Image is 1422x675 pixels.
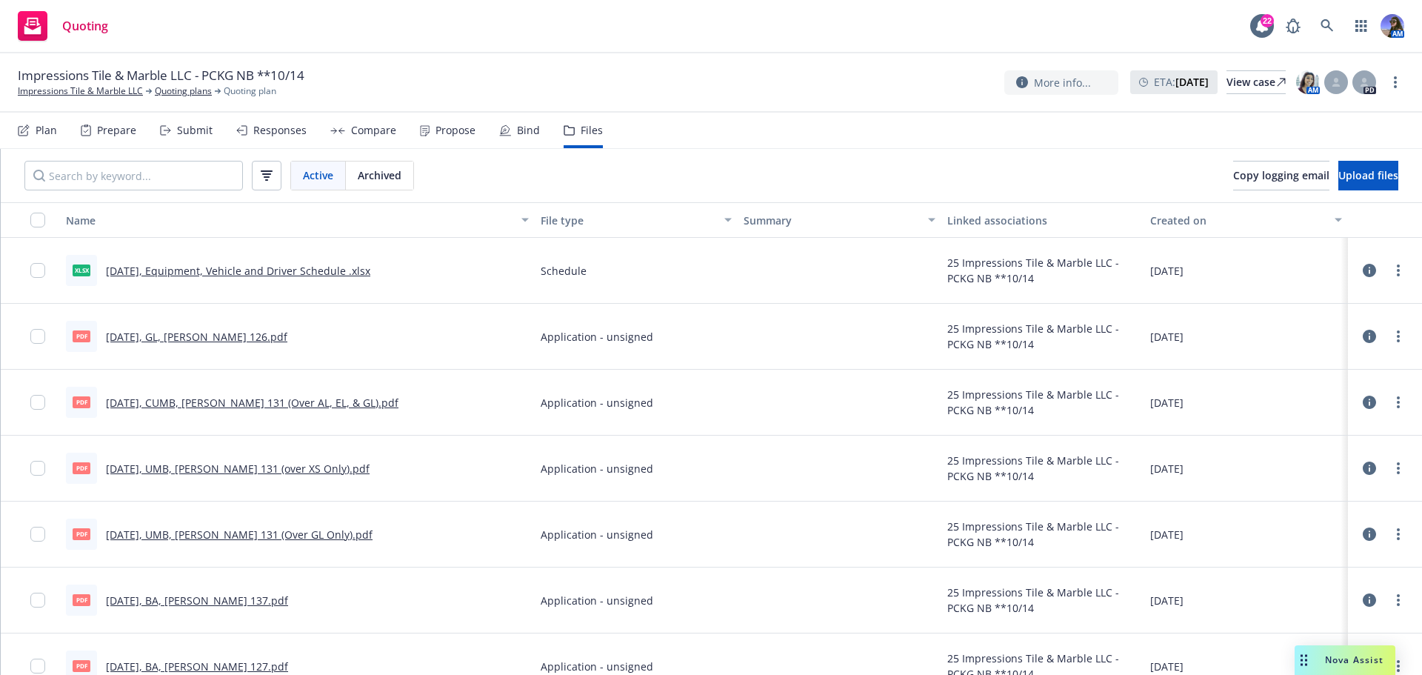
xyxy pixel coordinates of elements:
[106,396,398,410] a: [DATE], CUMB, [PERSON_NAME] 131 (Over AL, EL, & GL).pdf
[541,659,653,674] span: Application - unsigned
[62,20,108,32] span: Quoting
[1312,11,1342,41] a: Search
[66,213,513,228] div: Name
[1295,645,1395,675] button: Nova Assist
[1325,654,1383,666] span: Nova Assist
[303,167,333,183] span: Active
[535,202,738,238] button: File type
[18,67,304,84] span: Impressions Tile & Marble LLC - PCKG NB **10/14
[1233,168,1329,182] span: Copy logging email
[1389,327,1407,345] a: more
[1389,591,1407,609] a: more
[30,659,45,674] input: Toggle Row Selected
[1389,262,1407,279] a: more
[177,124,213,136] div: Submit
[30,593,45,608] input: Toggle Row Selected
[73,528,90,539] span: pdf
[744,213,919,228] div: Summary
[1154,74,1209,90] span: ETA :
[1338,161,1398,190] button: Upload files
[1150,329,1184,345] span: [DATE]
[541,213,716,228] div: File type
[1278,11,1308,41] a: Report a Bug
[155,84,212,98] a: Quoting plans
[1226,71,1286,93] div: View case
[106,659,288,674] a: [DATE], BA, [PERSON_NAME] 127.pdf
[36,124,57,136] div: Plan
[351,124,396,136] div: Compare
[30,329,45,344] input: Toggle Row Selected
[358,167,401,183] span: Archived
[73,594,90,605] span: pdf
[1150,593,1184,608] span: [DATE]
[947,585,1139,616] div: 25 Impressions Tile & Marble LLC - PCKG NB **10/14
[581,124,603,136] div: Files
[1144,202,1348,238] button: Created on
[106,264,370,278] a: [DATE], Equipment, Vehicle and Driver Schedule .xlsx
[1338,168,1398,182] span: Upload files
[541,527,653,542] span: Application - unsigned
[73,462,90,473] span: pdf
[1150,213,1326,228] div: Created on
[106,330,287,344] a: [DATE], GL, [PERSON_NAME] 126.pdf
[73,265,90,276] span: xlsx
[30,263,45,278] input: Toggle Row Selected
[1389,393,1407,411] a: more
[60,202,535,238] button: Name
[1346,11,1376,41] a: Switch app
[541,461,653,476] span: Application - unsigned
[1150,263,1184,279] span: [DATE]
[12,5,114,47] a: Quoting
[1004,70,1118,95] button: More info...
[1150,527,1184,542] span: [DATE]
[517,124,540,136] div: Bind
[947,387,1139,418] div: 25 Impressions Tile & Marble LLC - PCKG NB **10/14
[30,213,45,227] input: Select all
[1233,161,1329,190] button: Copy logging email
[947,321,1139,352] div: 25 Impressions Tile & Marble LLC - PCKG NB **10/14
[106,593,288,608] a: [DATE], BA, [PERSON_NAME] 137.pdf
[1296,70,1320,94] img: photo
[106,528,373,542] a: [DATE], UMB, [PERSON_NAME] 131 (Over GL Only).pdf
[30,527,45,542] input: Toggle Row Selected
[97,124,136,136] div: Prepare
[30,461,45,476] input: Toggle Row Selected
[738,202,941,238] button: Summary
[253,124,307,136] div: Responses
[1150,395,1184,410] span: [DATE]
[73,396,90,408] span: pdf
[73,660,90,671] span: pdf
[1295,645,1313,675] div: Drag to move
[106,462,370,476] a: [DATE], UMB, [PERSON_NAME] 131 (over XS Only).pdf
[1150,461,1184,476] span: [DATE]
[541,593,653,608] span: Application - unsigned
[947,453,1139,484] div: 25 Impressions Tile & Marble LLC - PCKG NB **10/14
[541,395,653,410] span: Application - unsigned
[24,161,243,190] input: Search by keyword...
[1261,14,1274,27] div: 22
[947,519,1139,550] div: 25 Impressions Tile & Marble LLC - PCKG NB **10/14
[1175,75,1209,89] strong: [DATE]
[224,84,276,98] span: Quoting plan
[1389,459,1407,477] a: more
[541,329,653,345] span: Application - unsigned
[1226,70,1286,94] a: View case
[435,124,475,136] div: Propose
[30,395,45,410] input: Toggle Row Selected
[947,255,1139,286] div: 25 Impressions Tile & Marble LLC - PCKG NB **10/14
[73,330,90,342] span: pdf
[1386,73,1404,91] a: more
[1034,75,1091,90] span: More info...
[18,84,143,98] a: Impressions Tile & Marble LLC
[941,202,1145,238] button: Linked associations
[541,263,587,279] span: Schedule
[1389,525,1407,543] a: more
[1389,657,1407,675] a: more
[1150,659,1184,674] span: [DATE]
[947,213,1139,228] div: Linked associations
[1381,14,1404,38] img: photo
